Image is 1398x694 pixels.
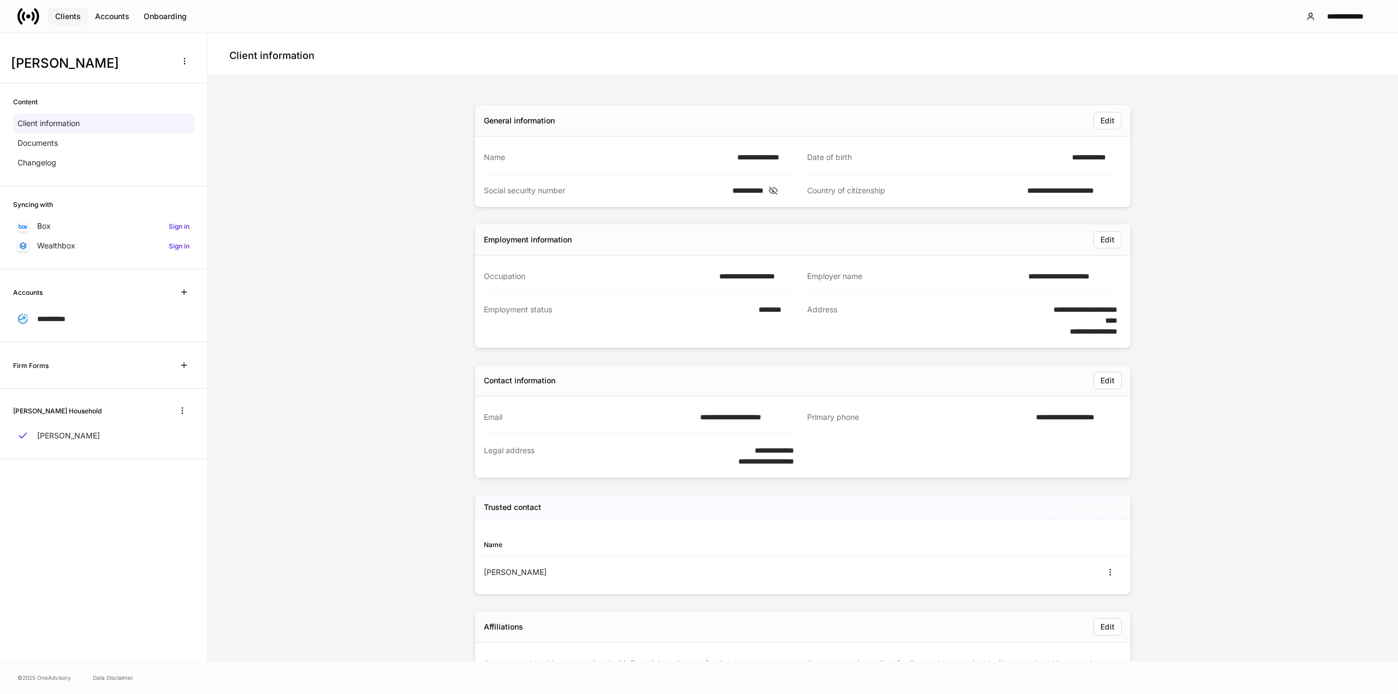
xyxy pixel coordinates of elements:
a: Changelog [13,153,194,173]
div: Contact information [484,375,555,386]
div: Clients [55,13,81,20]
div: Affiliations [484,621,523,632]
div: Employment information [484,234,572,245]
p: Client information [17,118,80,129]
div: General information [484,115,555,126]
div: Edit [1100,623,1115,631]
h6: Sign in [169,241,189,251]
div: Employer name [807,271,1022,282]
a: WealthboxSign in [13,236,194,256]
h6: Firm Forms [13,360,49,371]
h6: Syncing with [13,199,53,210]
div: Employment status [484,304,752,337]
a: Documents [13,133,194,153]
h6: [PERSON_NAME] Household [13,406,102,416]
button: Accounts [88,8,137,25]
button: Edit [1093,618,1122,636]
button: Clients [48,8,88,25]
div: Social security number [484,185,726,196]
div: Name [484,152,731,163]
div: Occupation [484,271,713,282]
span: © 2025 OneAdvisory [17,673,71,682]
div: Primary phone [807,412,1029,423]
div: Email [484,412,694,423]
button: Edit [1093,112,1122,129]
h6: Content [13,97,38,107]
div: Address [807,304,1021,337]
a: Client information [13,114,194,133]
div: Legal address [484,445,704,467]
button: Onboarding [137,8,194,25]
button: Edit [1093,372,1122,389]
a: BoxSign in [13,216,194,236]
h5: Trusted contact [484,502,541,513]
div: [PERSON_NAME] [484,567,803,578]
img: oYqM9ojoZLfzCHUefNbBcWHcyDPbQKagtYciMC8pFl3iZXy3dU33Uwy+706y+0q2uJ1ghNQf2OIHrSh50tUd9HaB5oMc62p0G... [19,224,27,229]
div: Date of birth [807,152,1065,163]
button: Edit [1093,231,1122,248]
div: Name [484,539,803,550]
div: Edit [1100,236,1115,244]
p: [PERSON_NAME] [37,430,100,441]
div: Edit [1100,377,1115,384]
div: Country of citizenship [807,185,1021,196]
p: Box [37,221,51,232]
h6: Accounts [13,287,43,298]
p: Documents [17,138,58,149]
p: Changelog [17,157,56,168]
div: Onboarding [144,13,187,20]
div: Are you employed by or associated with financial services professionals or investors? [484,658,777,690]
a: [PERSON_NAME] [13,426,194,446]
h6: Sign in [169,221,189,232]
div: Are you or an immediate family member associated with or employed by a stock exchange, member fir... [807,658,1100,691]
a: Data Disclaimer [93,673,133,682]
h3: [PERSON_NAME] [11,55,169,72]
h4: Client information [229,49,315,62]
div: Edit [1100,117,1115,124]
p: Wealthbox [37,240,75,251]
div: Accounts [95,13,129,20]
